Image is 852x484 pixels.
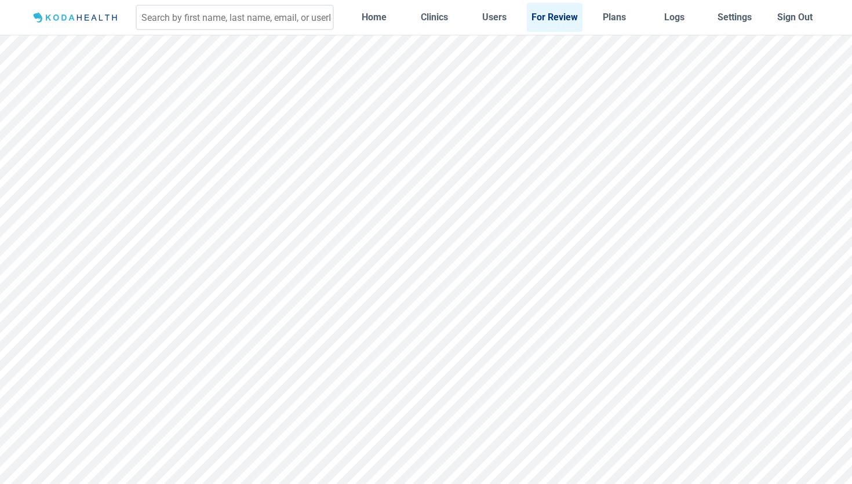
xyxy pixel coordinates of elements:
[467,3,522,31] a: Users
[587,3,643,31] a: Plans
[527,3,582,31] a: For Review
[767,3,822,31] button: Sign Out
[347,3,402,31] a: Home
[136,5,334,30] input: Search by first name, last name, email, or userId
[707,3,763,31] a: Settings
[647,3,702,31] a: Logs
[30,10,123,25] img: Logo
[407,3,463,31] a: Clinics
